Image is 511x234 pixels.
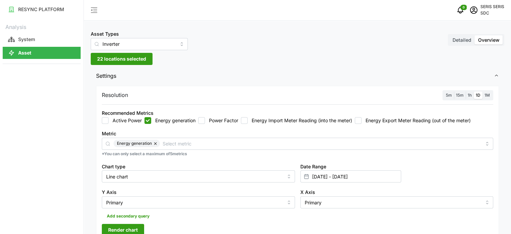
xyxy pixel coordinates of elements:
[205,117,238,124] label: Power Factor
[454,3,467,17] button: notifications
[151,117,196,124] label: Energy generation
[102,211,155,221] button: Add secondary query
[463,5,465,10] span: 0
[484,93,490,98] span: 1M
[163,140,481,147] input: Select metric
[480,10,504,16] p: SDC
[480,4,504,10] p: SERIS SERIS
[91,30,119,38] label: Asset Types
[476,93,480,98] span: 1D
[468,93,472,98] span: 1h
[446,93,452,98] span: 5m
[102,151,493,157] p: *You can only select a maximum of 5 metrics
[467,3,480,17] button: schedule
[91,68,504,84] button: Settings
[3,33,81,46] a: System
[18,36,35,43] p: System
[3,46,81,60] a: Asset
[300,196,494,208] input: Select X axis
[3,3,81,15] button: RESYNC PLATFORM
[102,130,116,137] label: Metric
[3,33,81,45] button: System
[102,91,128,99] p: Resolution
[102,196,295,208] input: Select Y axis
[300,163,326,170] label: Date Range
[456,93,464,98] span: 15m
[109,117,142,124] label: Active Power
[3,47,81,59] button: Asset
[102,109,154,117] div: Recommended Metrics
[3,3,81,16] a: RESYNC PLATFORM
[97,53,146,65] span: 22 locations selected
[117,140,152,147] span: Energy generation
[300,170,401,182] input: Select date range
[91,53,153,65] button: 22 locations selected
[107,211,150,221] span: Add secondary query
[96,68,494,84] span: Settings
[3,22,81,31] p: Analysis
[361,117,471,124] label: Energy Export Meter Reading (out of the meter)
[453,37,471,43] span: Detailed
[102,170,295,182] input: Select chart type
[478,37,500,43] span: Overview
[300,189,315,196] label: X Axis
[18,49,31,56] p: Asset
[102,189,117,196] label: Y Axis
[18,6,64,13] p: RESYNC PLATFORM
[248,117,352,124] label: Energy Import Meter Reading (into the meter)
[102,163,125,170] label: Chart type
